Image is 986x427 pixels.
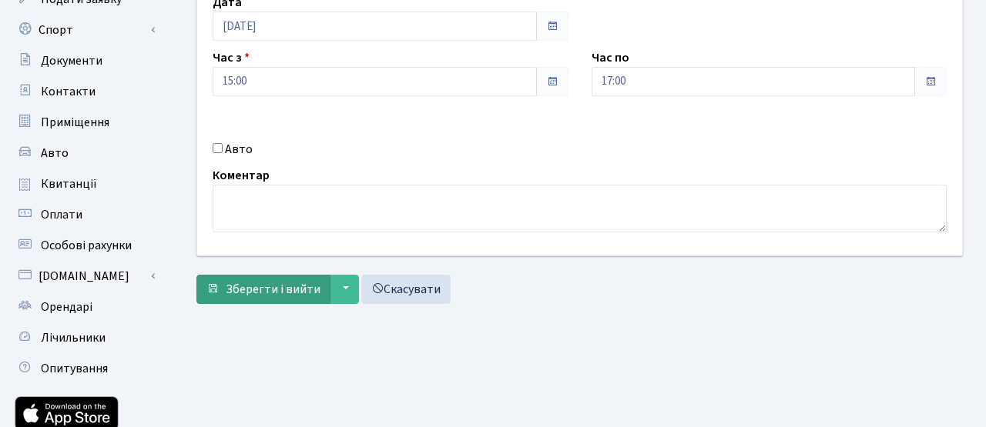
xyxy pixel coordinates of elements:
label: Авто [225,140,253,158]
span: Оплати [41,206,82,223]
button: Зберегти і вийти [196,275,330,304]
a: Скасувати [361,275,451,304]
a: Оплати [8,199,162,230]
label: Коментар [213,166,270,185]
a: Квитанції [8,168,162,199]
a: Орендарі [8,292,162,322]
span: Опитування [41,360,108,377]
a: Опитування [8,353,162,384]
a: Контакти [8,76,162,107]
a: Спорт [8,15,162,45]
label: Час з [213,48,250,67]
span: Особові рахунки [41,237,132,254]
a: [DOMAIN_NAME] [8,261,162,292]
a: Лічильники [8,322,162,353]
span: Орендарі [41,299,92,315]
span: Лічильники [41,329,106,346]
span: Контакти [41,83,96,100]
span: Приміщення [41,114,109,131]
span: Зберегти і вийти [226,281,320,298]
span: Авто [41,145,69,162]
label: Час по [592,48,629,67]
a: Документи [8,45,162,76]
a: Особові рахунки [8,230,162,261]
a: Приміщення [8,107,162,138]
a: Авто [8,138,162,168]
span: Квитанції [41,175,97,192]
span: Документи [41,52,102,69]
